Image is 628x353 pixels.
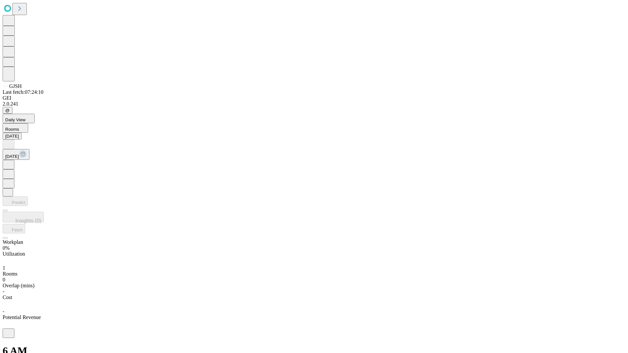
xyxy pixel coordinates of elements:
span: Rooms [3,271,17,277]
button: @ [3,107,12,114]
button: Rooms [3,123,28,133]
span: - [3,309,4,314]
span: Overlap (mins) [3,283,34,288]
span: 0 [3,277,5,282]
button: [DATE] [3,149,29,160]
span: @ [5,108,10,113]
button: [DATE] [3,133,22,140]
button: Fetch [3,224,25,233]
span: [DATE] [5,154,19,159]
button: Predict [3,196,28,206]
span: Cost [3,294,12,300]
span: 0% [3,245,9,251]
span: 1 [3,265,5,271]
span: Rooms [5,127,19,132]
div: GEI [3,95,625,101]
span: Insights (0) [15,218,41,224]
span: Workplan [3,239,23,245]
div: 2.0.241 [3,101,625,107]
span: Last fetch: 07:24:10 [3,89,44,95]
span: - [3,289,4,294]
button: Insights (0) [3,212,44,222]
span: Daily View [5,117,26,122]
span: GJSH [9,83,22,89]
span: Utilization [3,251,25,257]
button: Daily View [3,114,35,123]
span: Potential Revenue [3,314,41,320]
